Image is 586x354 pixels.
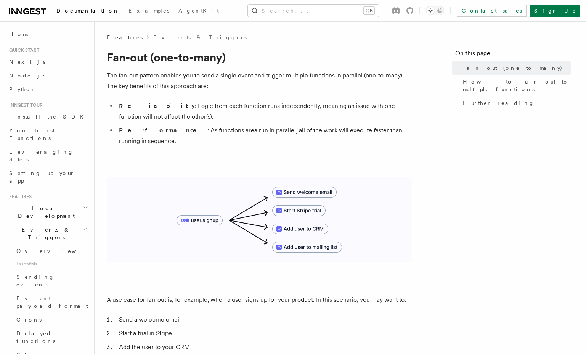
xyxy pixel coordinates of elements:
[13,258,90,270] span: Essentials
[174,2,223,21] a: AgentKit
[455,49,571,61] h4: On this page
[124,2,174,21] a: Examples
[6,47,39,53] span: Quick start
[128,8,169,14] span: Examples
[107,294,412,305] p: A use case for fan-out is, for example, when a user signs up for your product. In this scenario, ...
[9,59,45,65] span: Next.js
[13,244,90,258] a: Overview
[426,6,444,15] button: Toggle dark mode
[13,313,90,327] a: Crons
[6,82,90,96] a: Python
[6,102,43,108] span: Inngest tour
[16,295,88,309] span: Event payload format
[119,102,195,109] strong: Reliability
[6,201,90,223] button: Local Development
[16,248,95,254] span: Overview
[460,96,571,110] a: Further reading
[52,2,124,21] a: Documentation
[6,124,90,145] a: Your first Functions
[9,86,37,92] span: Python
[9,72,45,79] span: Node.js
[6,226,83,241] span: Events & Triggers
[6,145,90,166] a: Leveraging Steps
[455,61,571,75] a: Fan-out (one-to-many)
[458,64,563,72] span: Fan-out (one-to-many)
[463,99,535,107] span: Further reading
[9,149,74,163] span: Leveraging Steps
[248,5,379,17] button: Search...⌘K
[107,34,143,41] span: Features
[9,114,88,120] span: Install the SDK
[117,101,412,122] li: : Logic from each function runs independently, meaning an issue with one function will not affect...
[9,170,75,184] span: Setting up your app
[6,55,90,69] a: Next.js
[178,8,219,14] span: AgentKit
[530,5,580,17] a: Sign Up
[117,342,412,352] li: Add the user to your CRM
[117,314,412,325] li: Send a welcome email
[6,194,32,200] span: Features
[9,127,55,141] span: Your first Functions
[119,127,207,134] strong: Performance
[6,204,83,220] span: Local Development
[107,50,412,64] h1: Fan-out (one-to-many)
[153,34,247,41] a: Events & Triggers
[16,274,55,288] span: Sending events
[56,8,119,14] span: Documentation
[6,166,90,188] a: Setting up your app
[107,70,412,92] p: The fan-out pattern enables you to send a single event and trigger multiple functions in parallel...
[16,330,55,344] span: Delayed functions
[463,78,571,93] span: How to fan-out to multiple functions
[6,110,90,124] a: Install the SDK
[117,125,412,146] li: : As functions area run in parallel, all of the work will execute faster than running in sequence.
[6,69,90,82] a: Node.js
[16,317,42,323] span: Crons
[6,223,90,244] button: Events & Triggers
[13,270,90,291] a: Sending events
[13,291,90,313] a: Event payload format
[13,327,90,348] a: Delayed functions
[457,5,527,17] a: Contact sales
[9,31,31,38] span: Home
[107,177,412,262] img: A diagram showing how to fan-out to multiple functions
[364,7,374,14] kbd: ⌘K
[460,75,571,96] a: How to fan-out to multiple functions
[117,328,412,339] li: Start a trial in Stripe
[6,27,90,41] a: Home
